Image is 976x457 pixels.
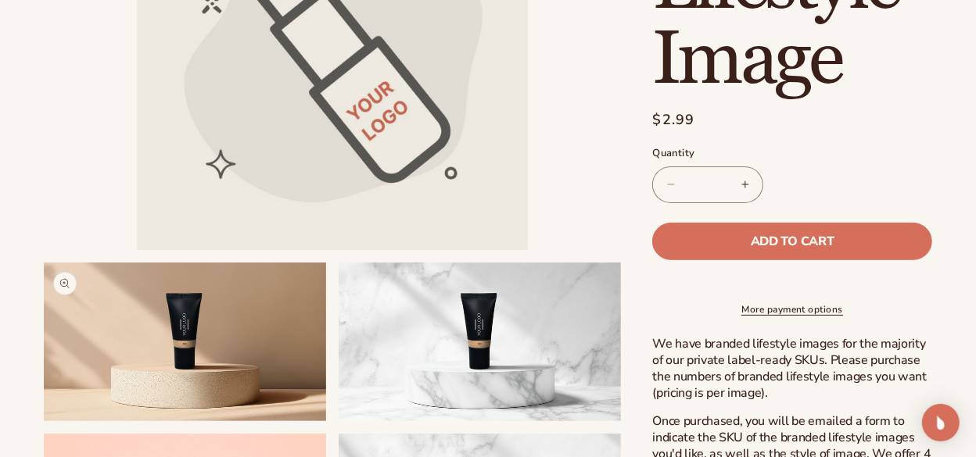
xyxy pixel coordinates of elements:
div: Open Intercom Messenger [922,404,960,441]
label: Quantity [652,146,932,162]
a: More payment options [652,302,932,316]
p: We have branded lifestyle images for the majority of our private label-ready SKUs. Please purchas... [652,336,932,401]
span: Add to cart [751,235,834,248]
span: $2.99 [652,109,695,130]
button: Add to cart [652,223,932,260]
